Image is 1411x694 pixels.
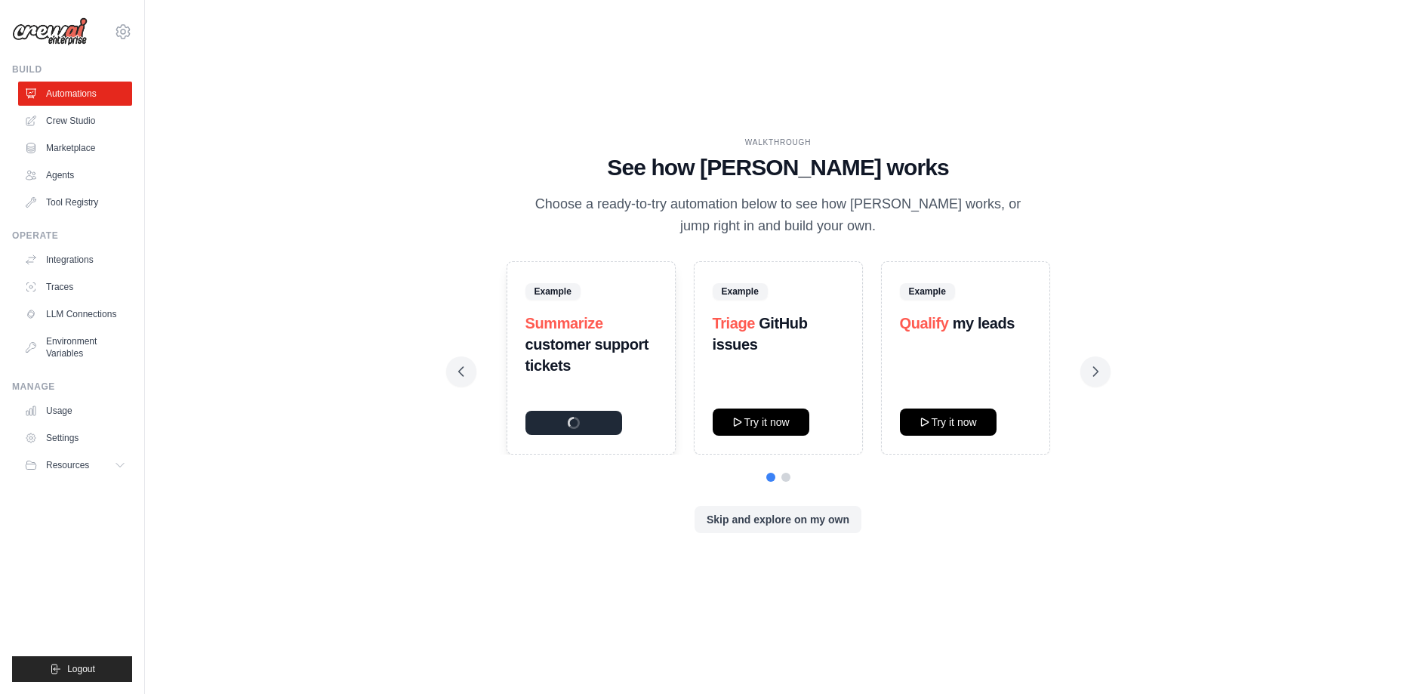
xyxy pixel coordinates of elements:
[900,409,997,436] button: Try it now
[12,17,88,46] img: Logo
[525,283,581,300] span: Example
[953,315,1015,332] strong: my leads
[713,409,809,436] button: Try it now
[458,154,1098,181] h1: See how [PERSON_NAME] works
[46,459,89,471] span: Resources
[713,315,808,353] strong: GitHub issues
[458,137,1098,148] div: WALKTHROUGH
[18,399,132,423] a: Usage
[18,302,132,326] a: LLM Connections
[713,283,768,300] span: Example
[18,426,132,450] a: Settings
[18,190,132,214] a: Tool Registry
[18,163,132,187] a: Agents
[525,336,649,374] strong: customer support tickets
[18,136,132,160] a: Marketplace
[525,193,1032,238] p: Choose a ready-to-try automation below to see how [PERSON_NAME] works, or jump right in and build...
[713,315,756,332] span: Triage
[900,283,955,300] span: Example
[1336,622,1411,694] div: Віджет чату
[525,315,603,332] span: Summarize
[1336,622,1411,694] iframe: Chat Widget
[18,275,132,299] a: Traces
[18,453,132,477] button: Resources
[900,315,949,332] span: Qualify
[67,663,95,675] span: Logout
[12,656,132,682] button: Logout
[12,230,132,242] div: Operate
[18,109,132,133] a: Crew Studio
[12,381,132,393] div: Manage
[18,248,132,272] a: Integrations
[12,63,132,76] div: Build
[18,82,132,106] a: Automations
[18,329,132,366] a: Environment Variables
[695,506,861,533] button: Skip and explore on my own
